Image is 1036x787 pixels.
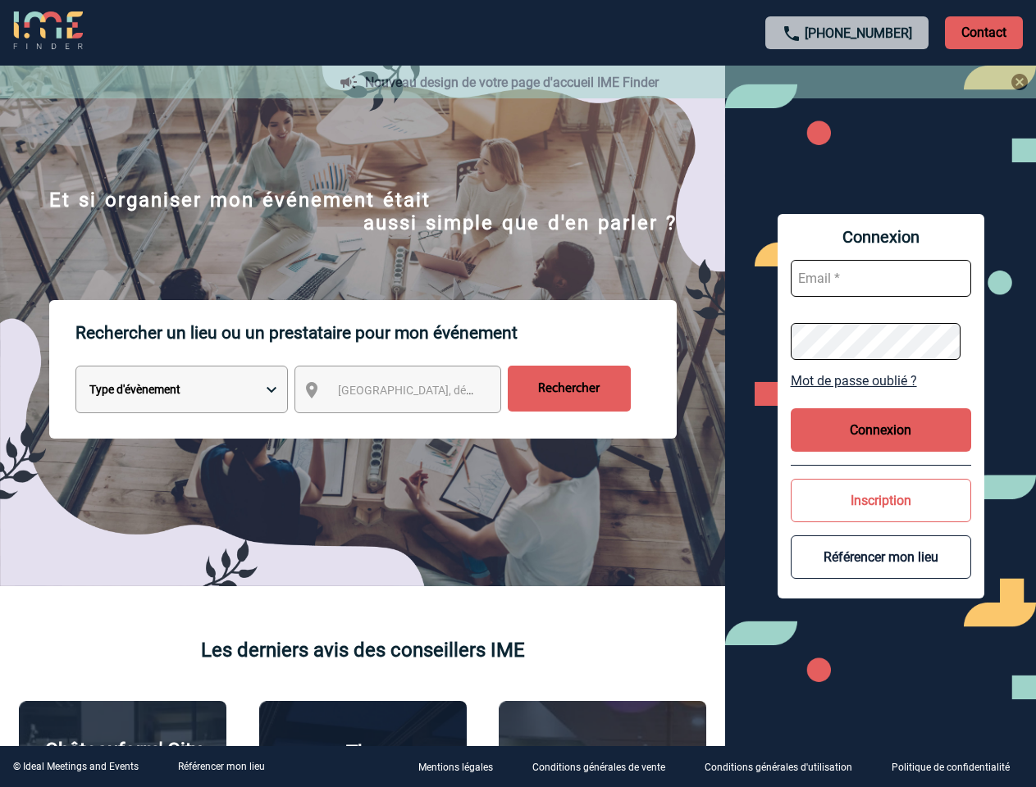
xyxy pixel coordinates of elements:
a: Politique de confidentialité [879,759,1036,775]
p: Politique de confidentialité [892,762,1010,774]
p: Mentions légales [418,762,493,774]
a: Conditions générales d'utilisation [691,759,879,775]
a: Référencer mon lieu [178,761,265,772]
a: Mentions légales [405,759,519,775]
p: Conditions générales de vente [532,762,665,774]
p: Conditions générales d'utilisation [705,762,852,774]
div: © Ideal Meetings and Events [13,761,139,772]
a: Conditions générales de vente [519,759,691,775]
